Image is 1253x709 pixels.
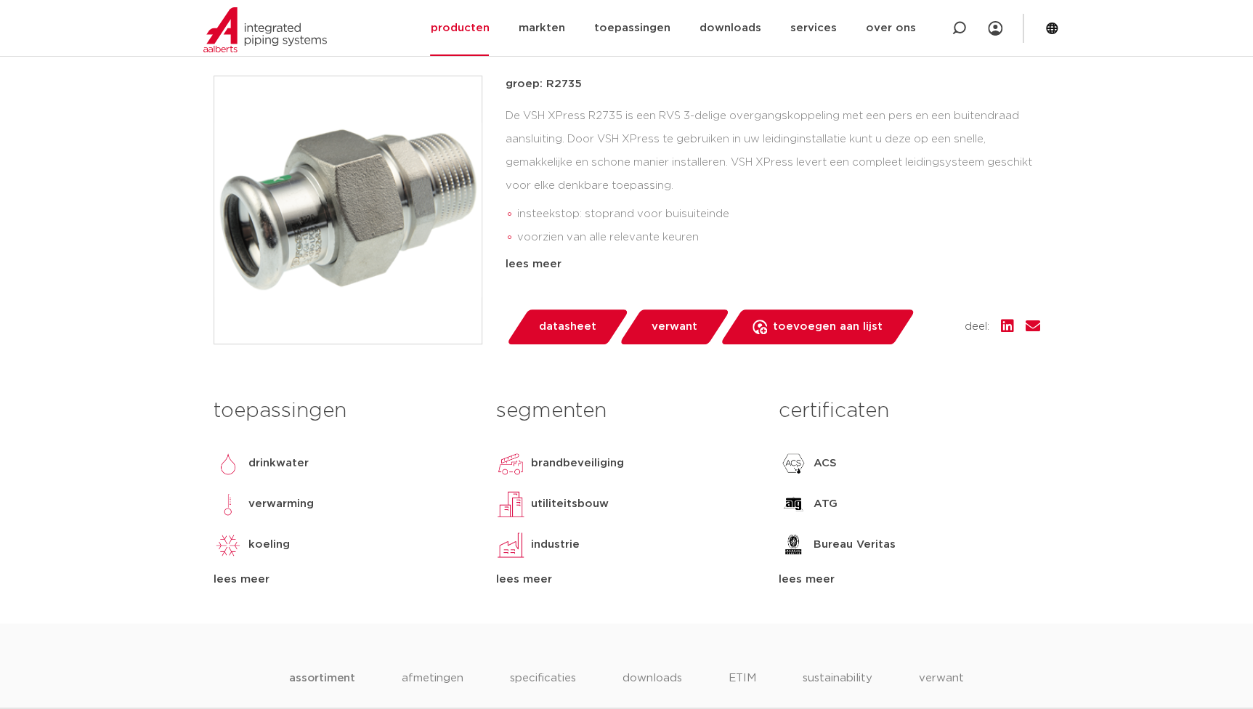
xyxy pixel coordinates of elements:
[248,455,309,472] p: drinkwater
[517,203,1040,226] li: insteekstop: stoprand voor buisuiteinde
[248,536,290,554] p: koeling
[531,455,624,472] p: brandbeveiliging
[779,490,808,519] img: ATG
[214,76,482,344] img: Product Image for VSH XPress RVS 3-delige overgangskoppeling (press x buitendraad)
[814,455,837,472] p: ACS
[248,495,314,513] p: verwarming
[652,315,697,339] span: verwant
[506,309,629,344] a: datasheet
[773,315,883,339] span: toevoegen aan lijst
[517,226,1040,249] li: voorzien van alle relevante keuren
[214,571,474,588] div: lees meer
[531,536,580,554] p: industrie
[779,397,1039,426] h3: certificaten
[531,495,609,513] p: utiliteitsbouw
[517,249,1040,272] li: Leak Before Pressed-functie
[496,449,525,478] img: brandbeveiliging
[496,490,525,519] img: utiliteitsbouw
[506,256,1040,273] div: lees meer
[496,530,525,559] img: industrie
[779,530,808,559] img: Bureau Veritas
[779,449,808,478] img: ACS
[814,495,838,513] p: ATG
[496,571,757,588] div: lees meer
[214,530,243,559] img: koeling
[506,105,1040,250] div: De VSH XPress R2735 is een RVS 3-delige overgangskoppeling met een pers en een buitendraad aanslu...
[496,397,757,426] h3: segmenten
[539,315,596,339] span: datasheet
[965,318,989,336] span: deel:
[214,397,474,426] h3: toepassingen
[506,76,1040,93] p: groep: R2735
[814,536,896,554] p: Bureau Veritas
[779,571,1039,588] div: lees meer
[214,490,243,519] img: verwarming
[214,449,243,478] img: drinkwater
[618,309,730,344] a: verwant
